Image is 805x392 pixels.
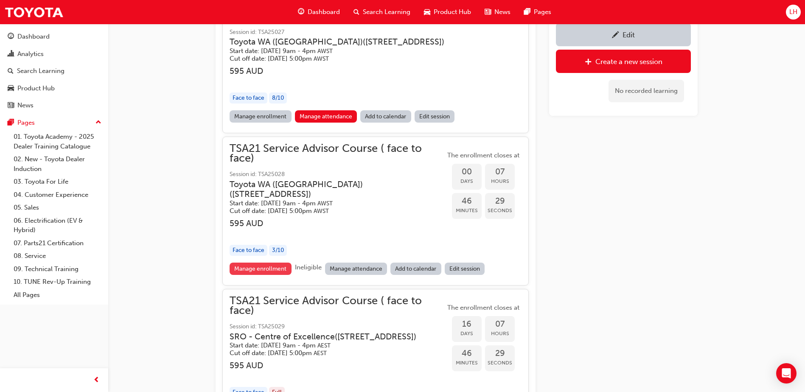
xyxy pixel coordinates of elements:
a: 09. Technical Training [10,263,105,276]
h5: Start date: [DATE] 9am - 4pm [230,47,444,55]
span: Pages [534,7,551,17]
span: Search Learning [363,7,410,17]
span: Session id: TSA25028 [230,170,445,179]
button: DashboardAnalyticsSearch LearningProduct HubNews [3,27,105,115]
div: Face to face [230,245,267,256]
div: 8 / 10 [269,92,287,104]
h5: Cut off date: [DATE] 5:00pm [230,349,432,357]
button: TSA21 Service Advisor Course ( face to face)Session id: TSA25027Toyota WA ([GEOGRAPHIC_DATA])([ST... [230,11,522,126]
div: Dashboard [17,32,50,42]
span: Product Hub [434,7,471,17]
span: plus-icon [585,58,592,67]
div: Create a new session [595,57,662,66]
div: Search Learning [17,66,65,76]
span: search-icon [8,67,14,75]
span: Hours [485,329,515,339]
span: Australian Western Standard Time AWST [317,200,333,207]
div: News [17,101,34,110]
span: guage-icon [298,7,304,17]
a: Search Learning [3,63,105,79]
button: Pages [3,115,105,131]
span: News [494,7,510,17]
a: Trak [4,3,64,22]
span: Australian Western Standard Time AWST [314,207,329,215]
span: Minutes [452,206,482,216]
span: up-icon [95,117,101,128]
a: 04. Customer Experience [10,188,105,202]
h5: Cut off date: [DATE] 5:00pm [230,207,432,215]
div: Pages [17,118,35,128]
a: Edit session [445,263,485,275]
a: News [3,98,105,113]
span: The enrollment closes at [445,303,522,313]
h3: 595 AUD [230,361,445,370]
a: 01. Toyota Academy - 2025 Dealer Training Catalogue [10,130,105,153]
a: Edit [556,23,691,46]
div: Edit [623,31,635,39]
a: Manage attendance [325,263,387,275]
span: 29 [485,349,515,358]
a: Manage attendance [295,110,357,123]
span: Session id: TSA25029 [230,322,445,332]
h3: Toyota WA ([GEOGRAPHIC_DATA]) ( [STREET_ADDRESS] ) [230,37,444,47]
span: Australian Western Standard Time AWST [317,48,333,55]
span: Seconds [485,206,515,216]
span: Minutes [452,358,482,368]
span: Australian Western Standard Time AWST [314,55,329,62]
span: news-icon [8,102,14,109]
span: pages-icon [8,119,14,127]
span: Session id: TSA25027 [230,28,458,37]
span: 00 [452,167,482,177]
span: The enrollment closes at [445,151,522,160]
a: Create a new session [556,50,691,73]
a: guage-iconDashboard [291,3,347,21]
span: 46 [452,196,482,206]
span: news-icon [485,7,491,17]
a: news-iconNews [478,3,517,21]
a: Analytics [3,46,105,62]
a: 06. Electrification (EV & Hybrid) [10,214,105,237]
span: TSA21 Service Advisor Course ( face to face) [230,144,445,163]
span: Dashboard [308,7,340,17]
a: pages-iconPages [517,3,558,21]
div: Open Intercom Messenger [776,363,797,384]
a: Add to calendar [360,110,411,123]
div: Analytics [17,49,44,59]
span: guage-icon [8,33,14,41]
span: Days [452,329,482,339]
h3: SRO - Centre of Excellence ( [STREET_ADDRESS] ) [230,332,432,342]
button: TSA21 Service Advisor Course ( face to face)Session id: TSA25028Toyota WA ([GEOGRAPHIC_DATA])([ST... [230,144,522,278]
span: 07 [485,319,515,329]
a: 07. Parts21 Certification [10,237,105,250]
a: Edit session [415,110,455,123]
div: Face to face [230,92,267,104]
span: search-icon [353,7,359,17]
a: Dashboard [3,29,105,45]
span: Australian Eastern Standard Time AEST [314,350,327,357]
a: 02. New - Toyota Dealer Induction [10,153,105,175]
a: Manage enrollment [230,263,292,275]
span: 16 [452,319,482,329]
h3: 595 AUD [230,218,445,228]
button: LH [786,5,801,20]
span: Seconds [485,358,515,368]
a: Add to calendar [390,263,441,275]
span: 29 [485,196,515,206]
div: No recorded learning [609,80,684,102]
div: Product Hub [17,84,55,93]
span: Australian Eastern Standard Time AEST [317,342,331,349]
span: prev-icon [93,375,100,386]
span: LH [789,7,797,17]
span: car-icon [424,7,430,17]
h3: Toyota WA ([GEOGRAPHIC_DATA]) ( [STREET_ADDRESS] ) [230,179,432,199]
h3: 595 AUD [230,66,458,76]
span: Days [452,176,482,186]
span: Ineligible [295,263,322,271]
h5: Cut off date: [DATE] 5:00pm [230,55,444,63]
a: 10. TUNE Rev-Up Training [10,275,105,288]
span: TSA21 Service Advisor Course ( face to face) [230,296,445,315]
a: 08. Service [10,249,105,263]
span: 07 [485,167,515,177]
h5: Start date: [DATE] 9am - 4pm [230,342,432,350]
